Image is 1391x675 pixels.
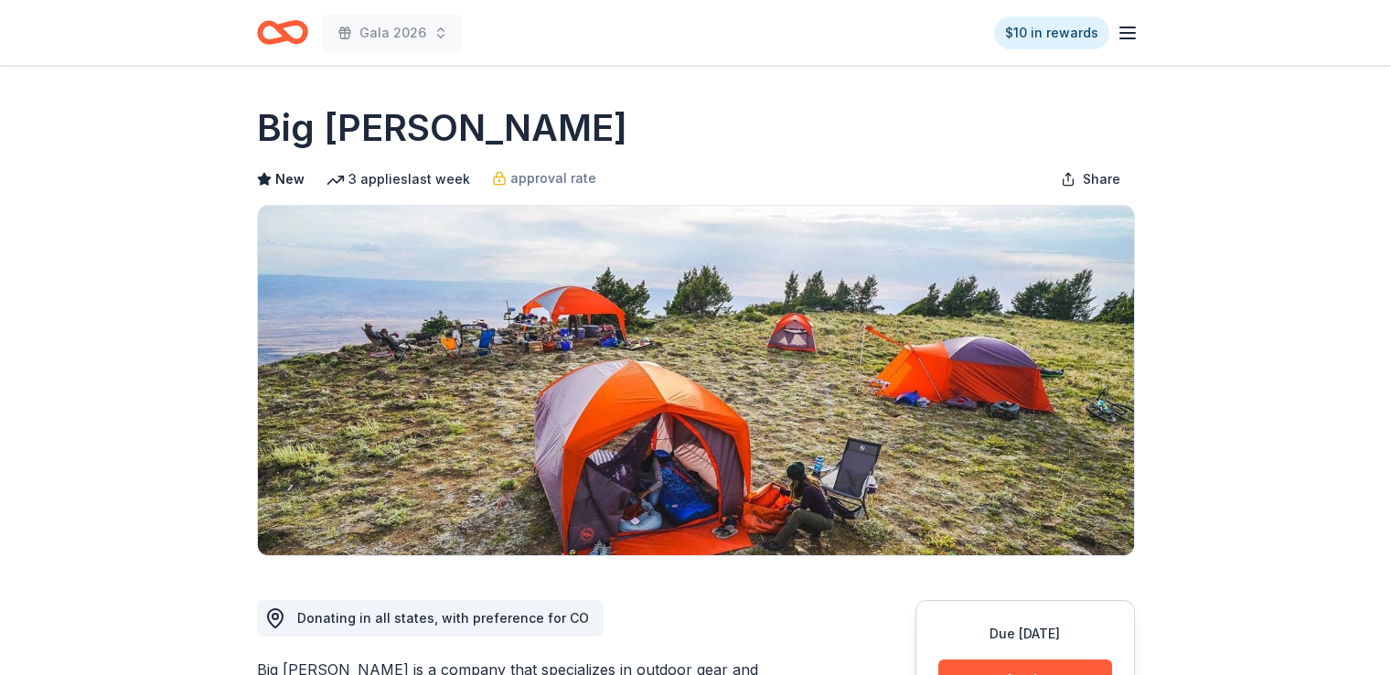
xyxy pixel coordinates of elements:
div: Due [DATE] [938,623,1112,645]
div: 3 applies last week [326,168,470,190]
span: approval rate [510,167,596,189]
a: approval rate [492,167,596,189]
span: Donating in all states, with preference for CO [297,610,589,626]
h1: Big [PERSON_NAME] [257,102,627,154]
span: New [275,168,305,190]
span: Share [1083,168,1120,190]
a: Home [257,11,308,54]
img: Image for Big Agnes [258,206,1134,555]
button: Gala 2026 [323,15,463,51]
a: $10 in rewards [994,16,1109,49]
button: Share [1046,161,1135,198]
span: Gala 2026 [359,22,426,44]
